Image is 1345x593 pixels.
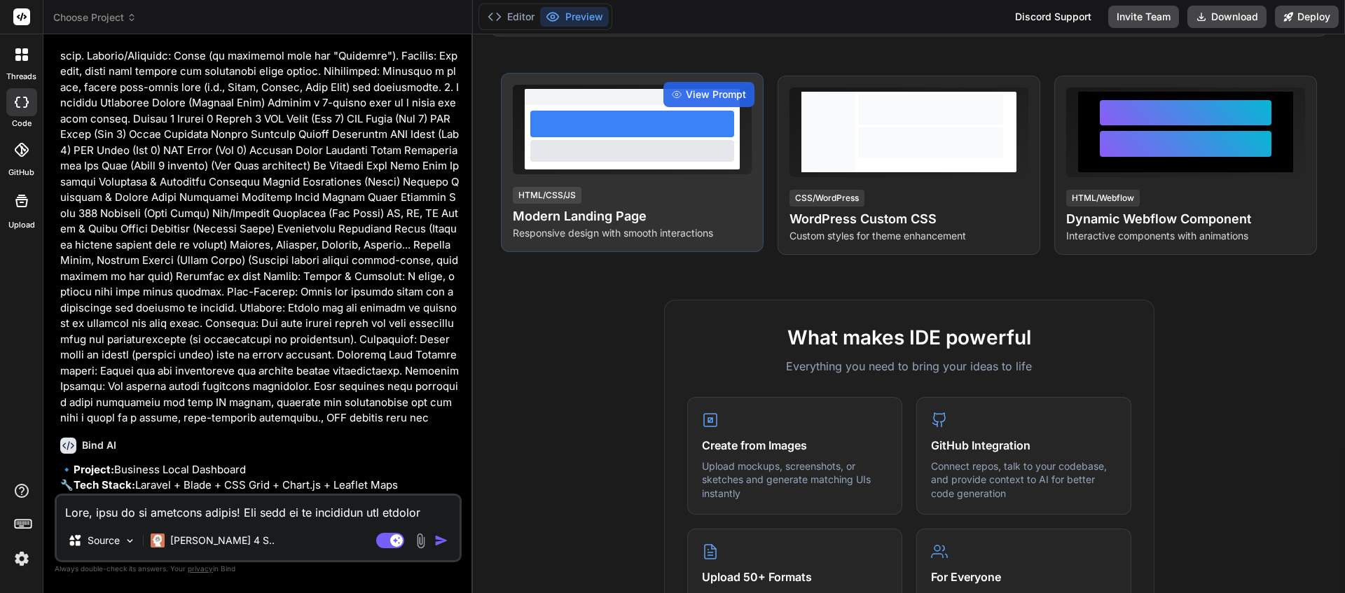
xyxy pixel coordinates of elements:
button: Download [1187,6,1267,28]
h4: Create from Images [702,437,888,454]
span: View Prompt [686,88,746,102]
h4: Upload 50+ Formats [702,568,888,585]
img: icon [434,533,448,547]
div: HTML/CSS/JS [513,187,581,204]
h4: Modern Landing Page [513,207,752,226]
h4: GitHub Integration [931,437,1117,454]
label: Upload [8,219,35,231]
img: attachment [413,533,429,549]
h6: Bind AI [82,438,116,452]
p: Interactive components with animations [1066,229,1305,243]
label: code [12,118,32,130]
button: Editor [482,7,540,27]
div: Discord Support [1007,6,1100,28]
h4: For Everyone [931,568,1117,585]
strong: Project: [74,463,114,476]
button: Invite Team [1108,6,1179,28]
h2: What makes IDE powerful [687,323,1131,352]
h4: WordPress Custom CSS [789,209,1028,229]
strong: Tech Stack: [74,478,135,491]
img: Pick Models [124,535,136,547]
p: Custom styles for theme enhancement [789,229,1028,243]
p: Upload mockups, screenshots, or sketches and generate matching UIs instantly [702,459,888,501]
label: GitHub [8,167,34,179]
span: privacy [188,564,213,573]
div: HTML/Webflow [1066,190,1140,207]
p: [PERSON_NAME] 4 S.. [170,533,275,547]
p: Responsive design with smooth interactions [513,226,752,240]
button: Preview [540,7,609,27]
label: threads [6,71,36,83]
h4: Dynamic Webflow Component [1066,209,1305,229]
div: CSS/WordPress [789,190,864,207]
img: settings [10,547,34,571]
p: 🔹 Business Local Dashboard 🔧 Laravel + Blade + CSS Grid + Chart.js + Leaflet Maps 📁 [60,462,459,510]
img: Claude 4 Sonnet [151,533,165,547]
p: Everything you need to bring your ideas to life [687,358,1131,375]
p: Source [88,533,120,547]
p: Always double-check its answers. Your in Bind [55,562,462,575]
p: Connect repos, talk to your codebase, and provide context to AI for better code generation [931,459,1117,501]
span: Choose Project [53,11,137,25]
button: Deploy [1275,6,1339,28]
